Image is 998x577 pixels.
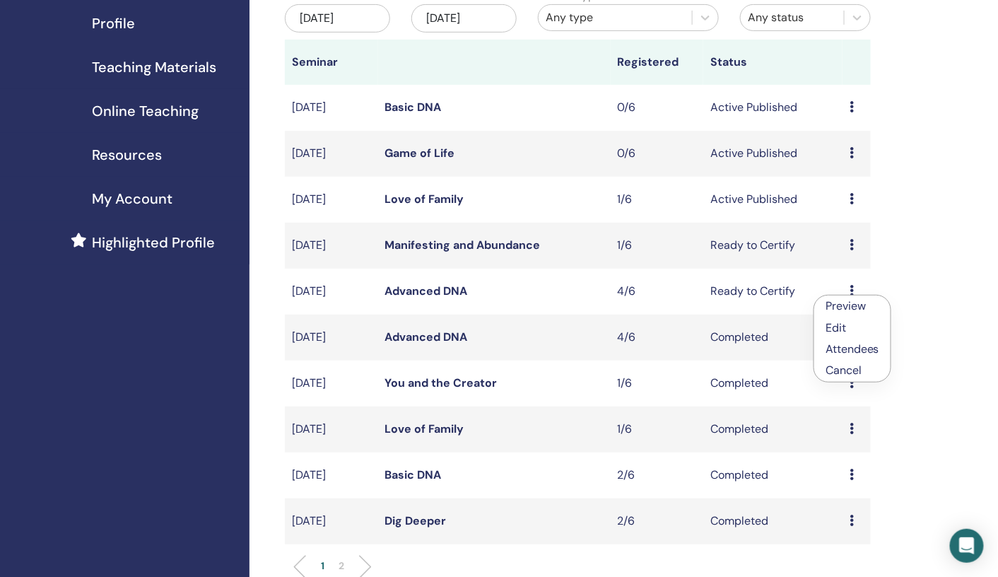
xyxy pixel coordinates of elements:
[92,13,135,34] span: Profile
[285,453,378,499] td: [DATE]
[385,284,468,298] a: Advanced DNA
[385,238,541,252] a: Manifesting and Abundance
[826,362,879,379] p: Cancel
[385,192,464,206] a: Love of Family
[339,559,344,573] p: 2
[826,298,866,313] a: Preview
[285,177,378,223] td: [DATE]
[703,407,843,453] td: Completed
[611,177,704,223] td: 1/6
[611,361,704,407] td: 1/6
[703,315,843,361] td: Completed
[826,320,846,335] a: Edit
[385,100,442,115] a: Basic DNA
[285,269,378,315] td: [DATE]
[703,40,843,85] th: Status
[285,131,378,177] td: [DATE]
[611,131,704,177] td: 0/6
[92,144,162,165] span: Resources
[703,269,843,315] td: Ready to Certify
[285,315,378,361] td: [DATE]
[385,330,468,344] a: Advanced DNA
[92,232,215,253] span: Highlighted Profile
[611,453,704,499] td: 2/6
[703,223,843,269] td: Ready to Certify
[703,453,843,499] td: Completed
[411,4,517,33] div: [DATE]
[703,499,843,544] td: Completed
[285,361,378,407] td: [DATE]
[92,57,216,78] span: Teaching Materials
[92,100,199,122] span: Online Teaching
[748,9,837,26] div: Any status
[826,342,879,356] a: Attendees
[92,188,172,209] span: My Account
[611,40,704,85] th: Registered
[703,361,843,407] td: Completed
[385,146,455,161] a: Game of Life
[703,177,843,223] td: Active Published
[611,269,704,315] td: 4/6
[285,223,378,269] td: [DATE]
[703,131,843,177] td: Active Published
[285,85,378,131] td: [DATE]
[385,467,442,482] a: Basic DNA
[611,315,704,361] td: 4/6
[321,559,324,573] p: 1
[285,407,378,453] td: [DATE]
[703,85,843,131] td: Active Published
[385,421,464,436] a: Love of Family
[611,499,704,544] td: 2/6
[285,4,390,33] div: [DATE]
[611,85,704,131] td: 0/6
[385,375,498,390] a: You and the Creator
[611,223,704,269] td: 1/6
[611,407,704,453] td: 1/6
[950,529,984,563] div: Open Intercom Messenger
[285,499,378,544] td: [DATE]
[285,40,378,85] th: Seminar
[385,513,447,528] a: Dig Deeper
[546,9,685,26] div: Any type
